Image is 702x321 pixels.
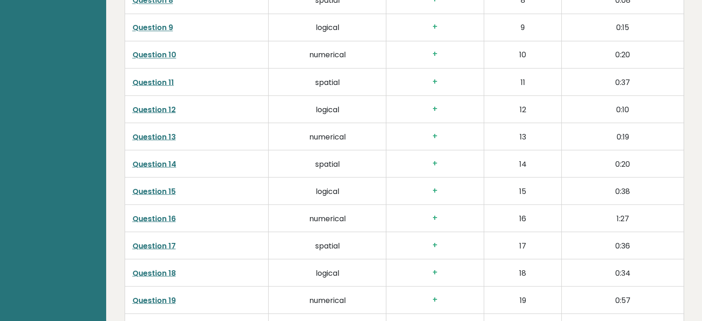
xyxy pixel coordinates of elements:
[484,259,561,286] td: 18
[394,49,476,59] h3: +
[269,231,386,259] td: spatial
[269,150,386,177] td: spatial
[132,49,176,60] a: Question 10
[484,286,561,313] td: 19
[132,22,173,33] a: Question 9
[269,286,386,313] td: numerical
[394,295,476,304] h3: +
[562,150,684,177] td: 0:20
[394,131,476,141] h3: +
[132,295,176,305] a: Question 19
[394,22,476,32] h3: +
[132,267,176,278] a: Question 18
[484,13,561,41] td: 9
[562,259,684,286] td: 0:34
[394,186,476,195] h3: +
[394,158,476,168] h3: +
[562,41,684,68] td: 0:20
[269,13,386,41] td: logical
[394,213,476,223] h3: +
[394,240,476,250] h3: +
[562,204,684,231] td: 1:27
[394,77,476,86] h3: +
[269,41,386,68] td: numerical
[269,68,386,95] td: spatial
[484,68,561,95] td: 11
[562,95,684,122] td: 0:10
[132,240,176,251] a: Question 17
[484,41,561,68] td: 10
[562,177,684,204] td: 0:38
[132,158,176,169] a: Question 14
[269,122,386,150] td: numerical
[562,231,684,259] td: 0:36
[562,13,684,41] td: 0:15
[484,177,561,204] td: 15
[132,186,176,196] a: Question 15
[394,104,476,114] h3: +
[562,286,684,313] td: 0:57
[132,213,176,224] a: Question 16
[269,259,386,286] td: logical
[484,231,561,259] td: 17
[269,204,386,231] td: numerical
[484,204,561,231] td: 16
[132,77,174,87] a: Question 11
[269,177,386,204] td: logical
[132,131,176,142] a: Question 13
[394,267,476,277] h3: +
[269,95,386,122] td: logical
[562,122,684,150] td: 0:19
[484,122,561,150] td: 13
[132,104,176,115] a: Question 12
[562,68,684,95] td: 0:37
[484,95,561,122] td: 12
[484,150,561,177] td: 14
